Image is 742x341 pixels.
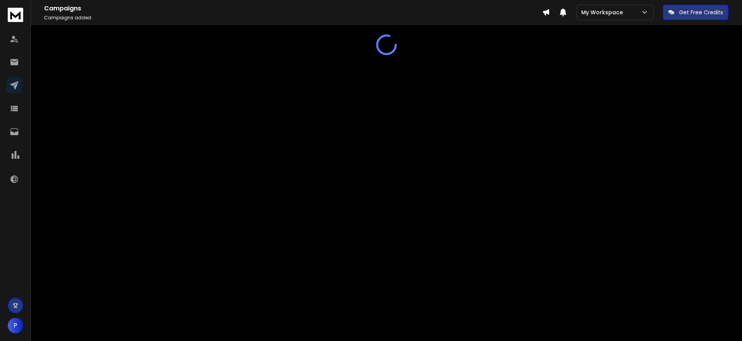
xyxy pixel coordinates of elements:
[8,8,23,22] img: logo
[44,4,542,13] h1: Campaigns
[8,318,23,333] button: P
[581,8,626,16] p: My Workspace
[44,15,542,21] p: Campaigns added
[663,5,728,20] button: Get Free Credits
[679,8,723,16] p: Get Free Credits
